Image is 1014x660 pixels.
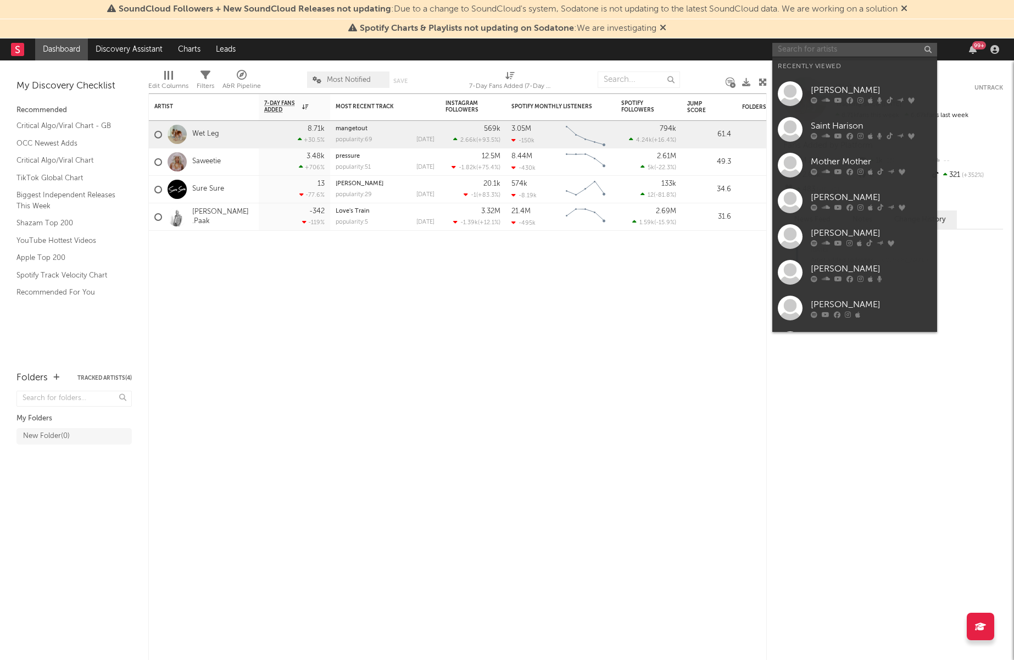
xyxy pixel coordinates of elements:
span: SoundCloud Followers + New SoundCloud Releases not updating [119,5,391,14]
span: Spotify Charts & Playlists not updating on Sodatone [360,24,574,33]
span: 4.24k [636,137,652,143]
div: 21.4M [511,208,531,215]
div: ( ) [632,219,676,226]
a: Discovery Assistant [88,38,170,60]
div: 7-Day Fans Added (7-Day Fans Added) [469,80,551,93]
span: 12 [648,192,654,198]
div: [PERSON_NAME] [811,262,932,275]
input: Search... [598,71,680,88]
input: Search for artists [772,43,937,57]
div: ( ) [629,136,676,143]
div: New Folder ( 0 ) [23,430,70,443]
div: 49.3 [687,156,731,169]
a: [PERSON_NAME] [772,254,937,290]
span: -81.8 % [655,192,675,198]
a: Saint Harison [772,112,937,147]
div: 31.6 [687,210,731,224]
a: [PERSON_NAME] .Paak [192,208,253,226]
span: : Due to a change to SoundCloud's system, Sodatone is not updating to the latest SoundCloud data.... [119,5,898,14]
div: My Discovery Checklist [16,80,132,93]
div: Edit Columns [148,80,188,93]
svg: Chart title [561,148,610,176]
a: Spotify Track Velocity Chart [16,269,121,281]
div: [DATE] [416,192,434,198]
div: 321 [930,168,1003,182]
span: +93.5 % [478,137,499,143]
div: 99 + [972,41,986,49]
div: Keysman [336,181,434,187]
div: 574k [511,180,527,187]
div: [DATE] [416,164,434,170]
div: 12.5M [482,153,500,160]
div: +30.5 % [298,136,325,143]
div: Love's Train [336,208,434,214]
div: mangetout [336,126,434,132]
div: 2.61M [657,153,676,160]
div: Mother Mother [811,155,932,168]
div: 8.71k [308,125,325,132]
span: -15.9 % [656,220,675,226]
svg: Chart title [561,121,610,148]
span: +12.1 % [480,220,499,226]
div: [PERSON_NAME] [811,226,932,240]
div: ( ) [640,164,676,171]
a: [PERSON_NAME] [336,181,383,187]
div: popularity: 69 [336,137,372,143]
a: Best [772,326,937,362]
span: +83.3 % [478,192,499,198]
div: ( ) [453,219,500,226]
div: -77.6 % [299,191,325,198]
div: Folders [16,371,48,385]
span: Most Notified [327,76,371,84]
div: 3.05M [511,125,531,132]
div: popularity: 29 [336,192,372,198]
div: My Folders [16,412,132,425]
button: Save [393,78,408,84]
span: Dismiss [660,24,666,33]
div: Edit Columns [148,66,188,98]
div: Saint Harison [811,119,932,132]
div: 133k [661,180,676,187]
a: Love's Train [336,208,370,214]
a: Saweetie [192,157,221,167]
a: Mother Mother [772,147,937,183]
svg: Chart title [561,203,610,231]
span: -22.3 % [656,165,675,171]
div: +706 % [299,164,325,171]
div: -8.19k [511,192,537,199]
a: [PERSON_NAME] [772,219,937,254]
a: Leads [208,38,243,60]
div: 3.32M [481,208,500,215]
button: 99+ [969,45,977,54]
span: Dismiss [901,5,907,14]
span: +16.4 % [654,137,675,143]
div: [DATE] [416,137,434,143]
div: popularity: 51 [336,164,371,170]
div: -495k [511,219,536,226]
div: Spotify Monthly Listeners [511,103,594,110]
a: YouTube Hottest Videos [16,235,121,247]
span: 2.66k [460,137,476,143]
a: Sure Sure [192,185,224,194]
div: [DATE] [416,219,434,225]
button: Untrack [974,82,1003,93]
a: pressure [336,153,360,159]
a: [PERSON_NAME] [772,183,937,219]
div: -430k [511,164,536,171]
a: OCC Newest Adds [16,137,121,149]
div: Instagram Followers [445,100,484,113]
a: Shazam Top 200 [16,217,121,229]
div: popularity: 5 [336,219,368,225]
a: Biggest Independent Releases This Week [16,189,121,212]
div: ( ) [640,191,676,198]
button: Tracked Artists(4) [77,375,132,381]
div: -342 [309,208,325,215]
div: Artist [154,103,237,110]
a: New Folder(0) [16,428,132,445]
a: Critical Algo/Viral Chart [16,154,121,167]
a: Dashboard [35,38,88,60]
div: ( ) [464,191,500,198]
span: +75.4 % [478,165,499,171]
div: Filters [197,80,214,93]
div: A&R Pipeline [222,66,261,98]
